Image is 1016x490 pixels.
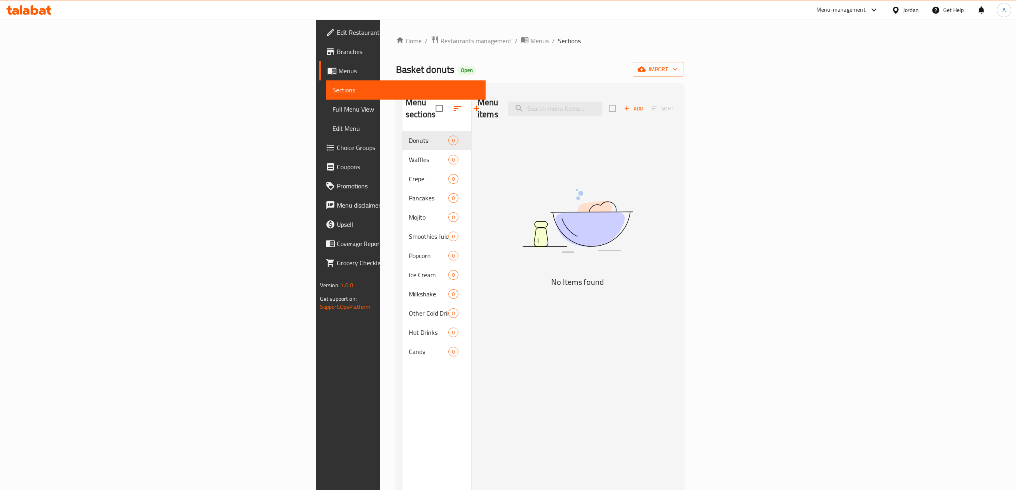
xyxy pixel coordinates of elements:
[320,302,371,312] a: Support.OpsPlatform
[396,36,684,46] nav: breadcrumb
[903,6,919,14] div: Jordan
[449,271,458,279] span: 0
[319,253,486,272] a: Grocery Checklist
[319,157,486,176] a: Coupons
[448,136,458,145] div: items
[402,169,471,188] div: Crepe0
[409,328,448,337] span: Hot Drinks
[467,99,486,118] button: Add section
[320,280,340,290] span: Version:
[319,61,486,80] a: Menus
[478,168,678,274] img: dish.svg
[558,36,581,46] span: Sections
[448,155,458,164] div: items
[409,251,448,260] span: Popcorn
[552,36,555,46] li: /
[448,328,458,337] div: items
[1002,6,1006,14] span: A
[448,347,458,356] div: items
[478,96,498,120] h2: Menu items
[449,214,458,221] span: 0
[341,280,353,290] span: 1.0.0
[402,284,471,304] div: Milkshake0
[402,131,471,150] div: Donuts0
[402,265,471,284] div: Ice Cream0
[521,36,549,46] a: Menus
[326,80,486,100] a: Sections
[337,258,479,268] span: Grocery Checklist
[337,143,479,152] span: Choice Groups
[326,100,486,119] a: Full Menu View
[319,23,486,42] a: Edit Restaurant
[449,194,458,202] span: 0
[409,232,448,241] span: Smoothies Juices
[449,329,458,336] span: 0
[409,193,448,203] span: Pancakes
[478,276,678,288] h5: No Items found
[402,208,471,227] div: Mojito0
[448,193,458,203] div: items
[449,175,458,183] span: 0
[449,310,458,317] span: 0
[409,347,448,356] span: Candy
[332,104,479,114] span: Full Menu View
[409,308,448,318] span: Other Cold Drinks
[448,212,458,222] div: items
[337,200,479,210] span: Menu disclaimer
[409,155,448,164] span: Waffles
[448,251,458,260] div: items
[402,342,471,361] div: Candy0
[515,36,518,46] li: /
[449,156,458,164] span: 0
[449,348,458,356] span: 0
[319,138,486,157] a: Choice Groups
[448,232,458,241] div: items
[623,104,644,113] span: Add
[402,304,471,323] div: Other Cold Drinks0
[337,47,479,56] span: Branches
[402,188,471,208] div: Pancakes0
[816,5,866,15] div: Menu-management
[508,102,602,116] input: search
[448,308,458,318] div: items
[332,124,479,133] span: Edit Menu
[319,234,486,253] a: Coverage Report
[409,270,448,280] span: Ice Cream
[402,128,471,364] nav: Menu sections
[319,196,486,215] a: Menu disclaimer
[449,137,458,144] span: 0
[319,215,486,234] a: Upsell
[326,119,486,138] a: Edit Menu
[621,102,646,115] button: Add
[448,289,458,299] div: items
[449,233,458,240] span: 0
[449,290,458,298] span: 0
[409,212,448,222] span: Mojito
[530,36,549,46] span: Menus
[431,100,448,117] span: Select all sections
[409,289,448,299] span: Milkshake
[402,227,471,246] div: Smoothies Juices0
[337,28,479,37] span: Edit Restaurant
[639,64,678,74] span: import
[409,136,448,145] span: Donuts
[402,246,471,265] div: Popcorn0
[338,66,479,76] span: Menus
[337,181,479,191] span: Promotions
[633,62,684,77] button: import
[337,220,479,229] span: Upsell
[319,176,486,196] a: Promotions
[409,174,448,184] span: Crepe
[402,150,471,169] div: Waffles0
[320,294,357,304] span: Get support on:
